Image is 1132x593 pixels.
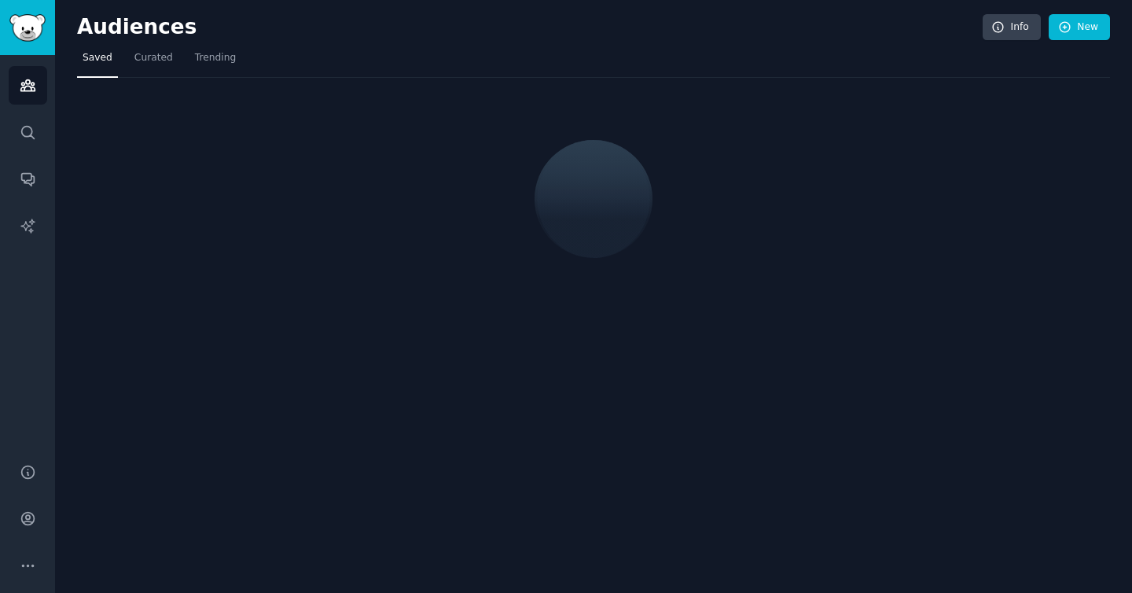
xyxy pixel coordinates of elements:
a: Info [983,14,1041,41]
a: New [1049,14,1110,41]
a: Trending [189,46,241,78]
a: Curated [129,46,178,78]
a: Saved [77,46,118,78]
h2: Audiences [77,15,983,40]
img: GummySearch logo [9,14,46,42]
span: Saved [83,51,112,65]
span: Trending [195,51,236,65]
span: Curated [134,51,173,65]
